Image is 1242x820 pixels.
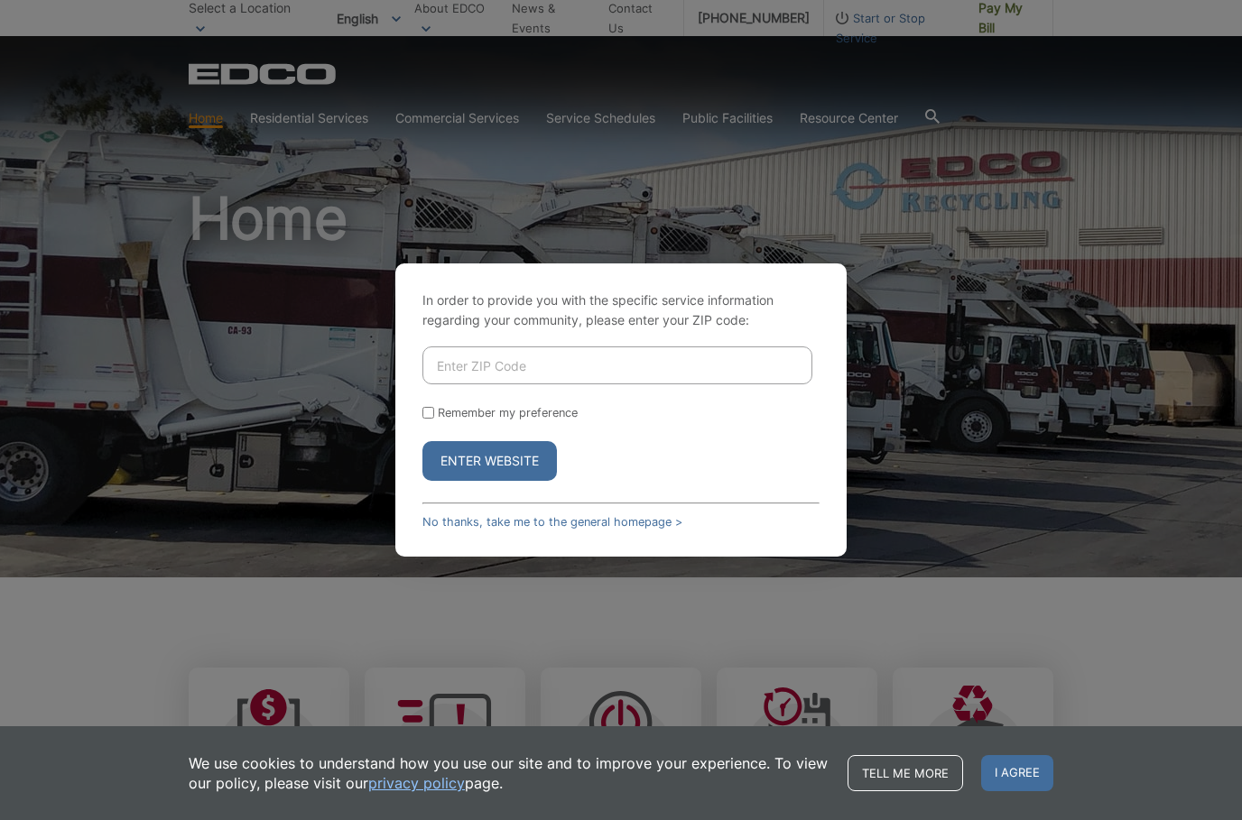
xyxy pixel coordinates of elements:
p: In order to provide you with the specific service information regarding your community, please en... [422,290,820,330]
a: Tell me more [848,755,963,791]
a: No thanks, take me to the general homepage > [422,515,682,529]
p: We use cookies to understand how you use our site and to improve your experience. To view our pol... [189,753,830,793]
label: Remember my preference [438,406,578,419]
a: privacy policy [368,773,465,793]
button: Enter Website [422,441,557,481]
span: I agree [981,755,1053,791]
input: Enter ZIP Code [422,346,812,384]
